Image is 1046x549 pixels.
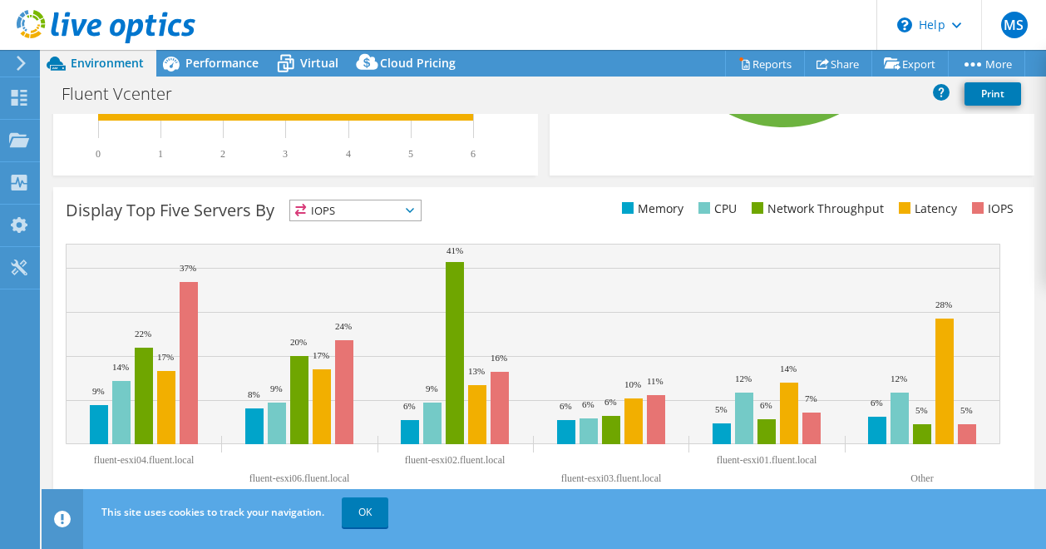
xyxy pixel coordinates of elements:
li: Latency [895,200,957,218]
text: 16% [491,353,507,363]
text: 12% [735,373,752,383]
text: 6% [760,400,772,410]
h1: Fluent Vcenter [54,85,198,103]
a: More [948,51,1025,77]
text: 5% [960,405,973,415]
text: 37% [180,263,196,273]
a: Reports [725,51,805,77]
text: fluent-esxi02.fluent.local [405,454,506,466]
span: Cloud Pricing [380,55,456,71]
text: 5% [715,404,728,414]
text: 9% [92,386,105,396]
text: 24% [335,321,352,331]
span: Environment [71,55,144,71]
text: 5% [915,405,928,415]
text: 8% [248,389,260,399]
text: 20% [290,337,307,347]
text: fluent-esxi06.fluent.local [249,472,350,484]
li: CPU [694,200,737,218]
text: 11% [647,376,664,386]
text: 1 [158,148,163,160]
li: IOPS [968,200,1014,218]
text: fluent-esxi04.fluent.local [94,454,195,466]
text: 28% [935,299,952,309]
text: fluent-esxi03.fluent.local [561,472,662,484]
span: Virtual [300,55,338,71]
svg: \n [897,17,912,32]
text: 17% [313,350,329,360]
span: IOPS [290,200,421,220]
text: 14% [112,362,129,372]
li: Network Throughput [747,200,884,218]
text: 6% [604,397,617,407]
text: 6% [582,399,595,409]
li: Memory [618,200,683,218]
a: Share [804,51,872,77]
span: Performance [185,55,259,71]
text: 9% [426,383,438,393]
text: 41% [447,245,463,255]
text: 12% [891,373,907,383]
text: 5 [408,148,413,160]
text: Other [910,472,933,484]
span: This site uses cookies to track your navigation. [101,505,324,519]
text: 4 [346,148,351,160]
a: Print [965,82,1021,106]
text: 22% [135,329,151,339]
text: 6% [560,401,572,411]
text: 10% [624,379,641,389]
a: Export [871,51,949,77]
text: 13% [468,366,485,376]
text: 2 [220,148,225,160]
text: 0 [96,148,101,160]
text: fluent-esxi01.fluent.local [717,454,817,466]
a: OK [342,497,388,527]
span: MS [1001,12,1028,38]
text: 14% [780,364,797,373]
text: 6 [471,148,476,160]
text: 6% [403,401,416,411]
text: 17% [157,352,174,362]
text: 3 [283,148,288,160]
text: 6% [871,398,883,408]
text: 9% [270,383,283,393]
text: 7% [805,393,817,403]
